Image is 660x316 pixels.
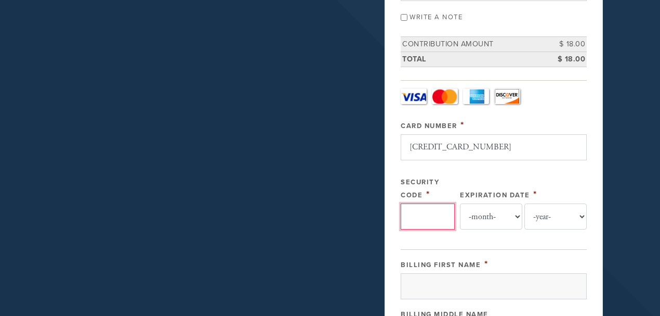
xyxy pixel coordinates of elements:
[401,89,427,104] a: Visa
[460,204,522,230] select: Expiration Date month
[426,188,430,200] span: This field is required.
[533,188,537,200] span: This field is required.
[401,37,540,52] td: Contribution Amount
[524,204,587,230] select: Expiration Date year
[494,89,520,104] a: Discover
[463,89,489,104] a: Amex
[410,13,463,21] label: Write a note
[401,261,481,269] label: Billing First Name
[460,191,530,199] label: Expiration Date
[484,258,489,270] span: This field is required.
[540,37,587,52] td: $ 18.00
[540,52,587,67] td: $ 18.00
[401,122,457,130] label: Card Number
[432,89,458,104] a: MasterCard
[460,119,465,131] span: This field is required.
[401,178,439,199] label: Security Code
[401,52,540,67] td: Total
